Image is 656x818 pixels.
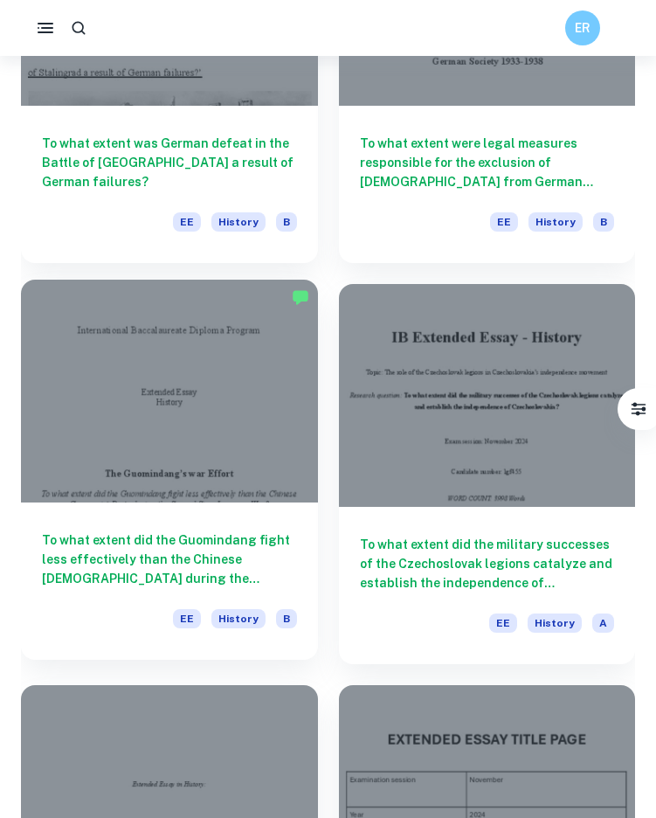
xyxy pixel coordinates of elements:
[276,212,297,232] span: B
[21,284,318,664] a: To what extent did the Guomindang fight less effectively than the Chinese [DEMOGRAPHIC_DATA] duri...
[528,613,582,633] span: History
[292,288,309,306] img: Marked
[173,212,201,232] span: EE
[573,18,593,38] h6: ER
[276,609,297,628] span: B
[360,134,615,191] h6: To what extent were legal measures responsible for the exclusion of [DEMOGRAPHIC_DATA] from Germa...
[565,10,600,45] button: ER
[42,530,297,588] h6: To what extent did the Guomindang fight less effectively than the Chinese [DEMOGRAPHIC_DATA] duri...
[528,212,583,232] span: History
[621,392,656,426] button: Filter
[211,212,266,232] span: History
[42,134,297,191] h6: To what extent was German defeat in the Battle of [GEOGRAPHIC_DATA] a result of German failures?
[339,284,636,664] a: To what extent did the military successes of the Czechoslovak legions catalyze and establish the ...
[489,613,517,633] span: EE
[173,609,201,628] span: EE
[211,609,266,628] span: History
[490,212,518,232] span: EE
[360,535,615,593] h6: To what extent did the military successes of the Czechoslovak legions catalyze and establish the ...
[592,613,614,633] span: A
[593,212,614,232] span: B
